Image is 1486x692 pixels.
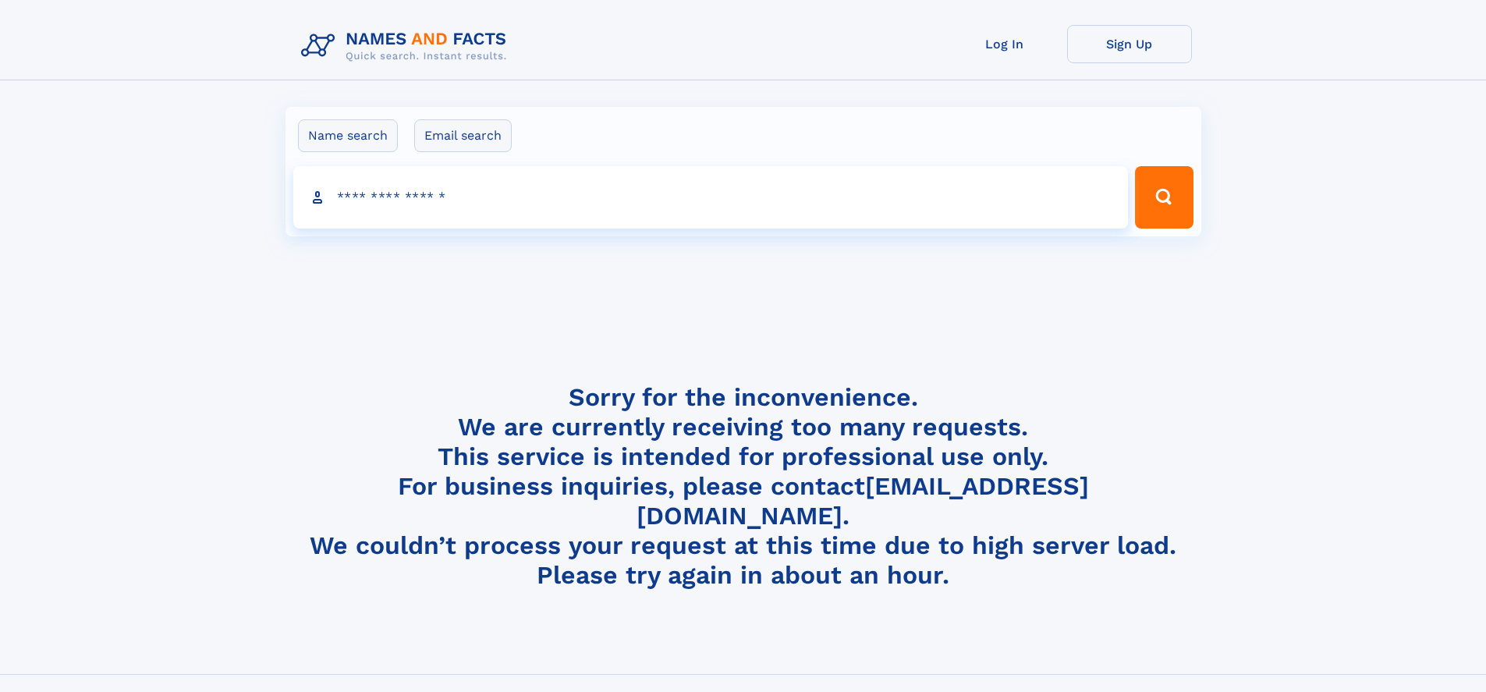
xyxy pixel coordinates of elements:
[1135,166,1193,229] button: Search Button
[293,166,1129,229] input: search input
[414,119,512,152] label: Email search
[942,25,1067,63] a: Log In
[295,25,520,67] img: Logo Names and Facts
[637,471,1089,531] a: [EMAIL_ADDRESS][DOMAIN_NAME]
[1067,25,1192,63] a: Sign Up
[295,382,1192,591] h4: Sorry for the inconvenience. We are currently receiving too many requests. This service is intend...
[298,119,398,152] label: Name search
